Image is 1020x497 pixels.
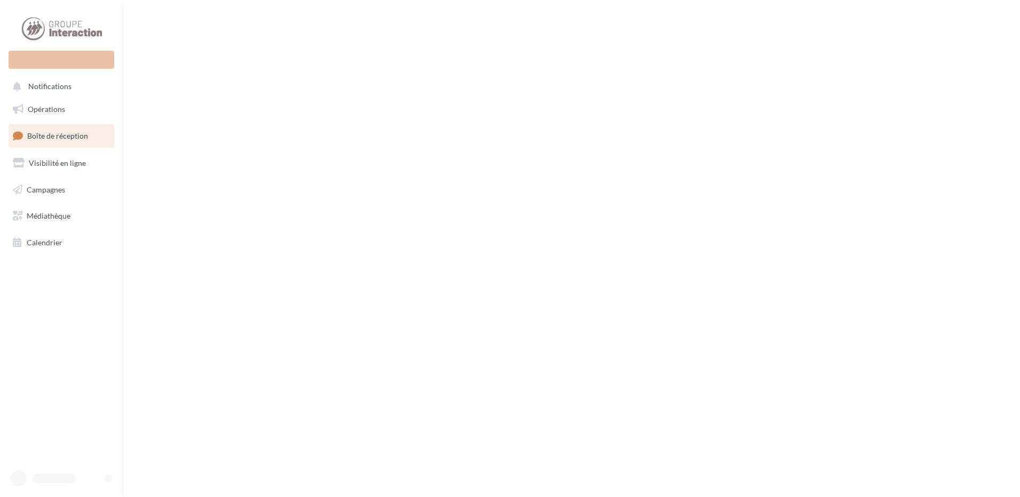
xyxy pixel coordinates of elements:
[6,179,116,201] a: Campagnes
[27,211,70,220] span: Médiathèque
[6,231,116,254] a: Calendrier
[6,124,116,147] a: Boîte de réception
[29,158,86,167] span: Visibilité en ligne
[27,131,88,140] span: Boîte de réception
[9,51,114,69] div: Nouvelle campagne
[6,98,116,121] a: Opérations
[27,185,65,194] span: Campagnes
[28,105,65,114] span: Opérations
[6,152,116,174] a: Visibilité en ligne
[28,82,71,91] span: Notifications
[6,205,116,227] a: Médiathèque
[27,238,62,247] span: Calendrier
